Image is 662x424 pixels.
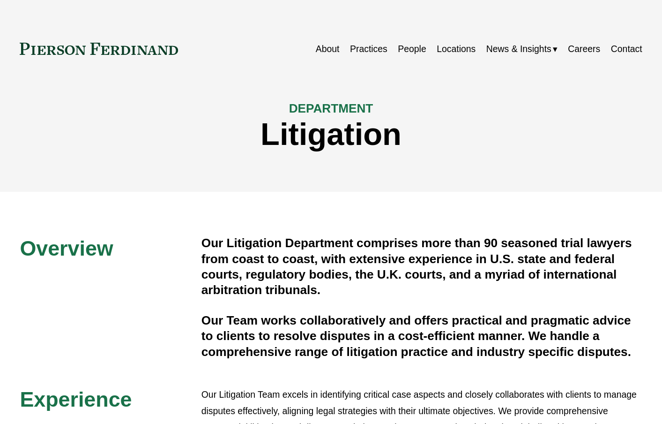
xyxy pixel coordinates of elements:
[20,236,113,260] span: Overview
[486,40,558,58] a: folder dropdown
[437,40,476,58] a: Locations
[486,41,551,57] span: News & Insights
[20,116,642,152] h1: Litigation
[201,313,642,360] h4: Our Team works collaboratively and offers practical and pragmatic advice to clients to resolve di...
[316,40,340,58] a: About
[611,40,642,58] a: Contact
[201,235,642,298] h4: Our Litigation Department comprises more than 90 seasoned trial lawyers from coast to coast, with...
[568,40,600,58] a: Careers
[289,101,373,115] span: DEPARTMENT
[350,40,387,58] a: Practices
[20,387,132,411] span: Experience
[398,40,426,58] a: People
